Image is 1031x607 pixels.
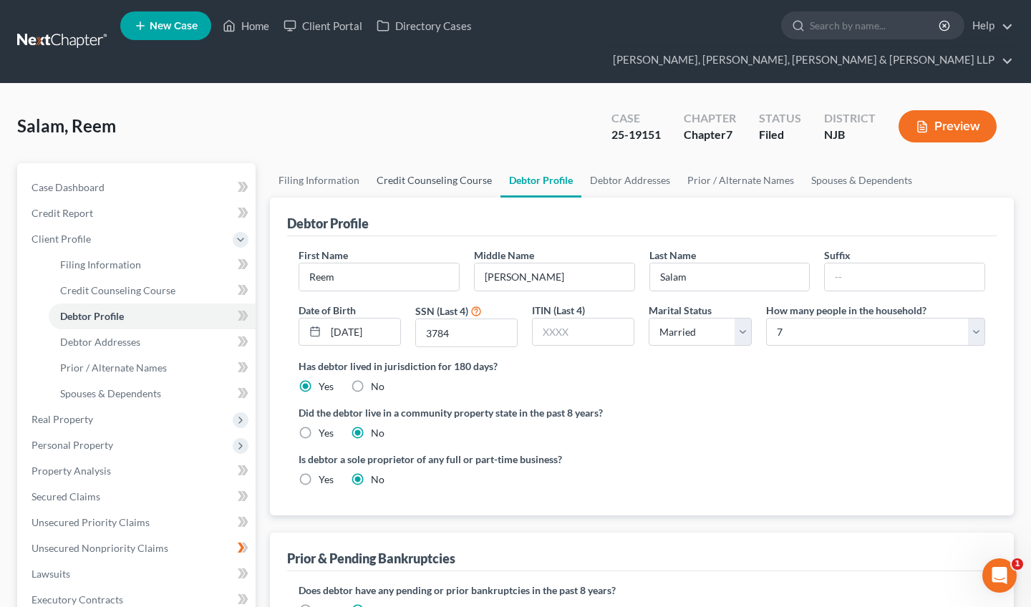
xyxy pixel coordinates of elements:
label: Suffix [824,248,851,263]
a: Credit Counseling Course [368,163,500,198]
a: Secured Claims [20,484,256,510]
div: District [824,110,876,127]
a: Unsecured Nonpriority Claims [20,535,256,561]
label: Marital Status [649,303,712,318]
a: Filing Information [270,163,368,198]
label: No [371,472,384,487]
span: Prior / Alternate Names [60,361,167,374]
span: Spouses & Dependents [60,387,161,399]
div: Chapter [684,127,736,143]
span: Credit Report [32,207,93,219]
label: Is debtor a sole proprietor of any full or part-time business? [299,452,635,467]
span: 1 [1012,558,1023,570]
a: Credit Counseling Course [49,278,256,303]
div: Case [611,110,661,127]
a: Filing Information [49,252,256,278]
a: Lawsuits [20,561,256,587]
label: Yes [319,472,334,487]
label: No [371,426,384,440]
span: Lawsuits [32,568,70,580]
span: Property Analysis [32,465,111,477]
span: Salam, Reem [17,115,116,136]
a: [PERSON_NAME], [PERSON_NAME], [PERSON_NAME] & [PERSON_NAME] LLP [606,47,1013,73]
a: Debtor Addresses [49,329,256,355]
label: Did the debtor live in a community property state in the past 8 years? [299,405,985,420]
button: Preview [899,110,997,142]
label: No [371,379,384,394]
label: Yes [319,426,334,440]
input: -- [650,263,810,291]
label: SSN (Last 4) [415,303,468,319]
input: M.I [475,263,634,291]
span: Debtor Addresses [60,336,140,348]
a: Unsecured Priority Claims [20,510,256,535]
a: Client Portal [276,13,369,39]
a: Debtor Profile [49,303,256,329]
input: MM/DD/YYYY [326,319,400,346]
a: Spouses & Dependents [803,163,921,198]
label: Does debtor have any pending or prior bankruptcies in the past 8 years? [299,583,985,598]
span: New Case [150,21,198,31]
input: -- [299,263,459,291]
span: Secured Claims [32,490,100,502]
a: Directory Cases [369,13,479,39]
div: Prior & Pending Bankruptcies [287,550,455,567]
a: Case Dashboard [20,175,256,200]
span: Case Dashboard [32,181,105,193]
a: Credit Report [20,200,256,226]
div: Chapter [684,110,736,127]
label: Yes [319,379,334,394]
div: NJB [824,127,876,143]
label: Last Name [649,248,696,263]
label: ITIN (Last 4) [532,303,585,318]
label: How many people in the household? [766,303,926,318]
iframe: Intercom live chat [982,558,1017,593]
a: Debtor Profile [500,163,581,198]
input: XXXX [416,319,517,346]
span: Unsecured Nonpriority Claims [32,542,168,554]
label: Date of Birth [299,303,356,318]
div: 25-19151 [611,127,661,143]
label: Has debtor lived in jurisdiction for 180 days? [299,359,985,374]
a: Debtor Addresses [581,163,679,198]
div: Filed [759,127,801,143]
a: Help [965,13,1013,39]
a: Property Analysis [20,458,256,484]
a: Home [216,13,276,39]
span: Credit Counseling Course [60,284,175,296]
span: Unsecured Priority Claims [32,516,150,528]
input: -- [825,263,984,291]
label: Middle Name [474,248,534,263]
div: Status [759,110,801,127]
span: 7 [726,127,732,141]
a: Spouses & Dependents [49,381,256,407]
input: Search by name... [810,12,941,39]
span: Client Profile [32,233,91,245]
a: Prior / Alternate Names [679,163,803,198]
span: Debtor Profile [60,310,124,322]
a: Prior / Alternate Names [49,355,256,381]
span: Real Property [32,413,93,425]
span: Executory Contracts [32,593,123,606]
div: Debtor Profile [287,215,369,232]
label: First Name [299,248,348,263]
input: XXXX [533,319,634,346]
span: Personal Property [32,439,113,451]
span: Filing Information [60,258,141,271]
